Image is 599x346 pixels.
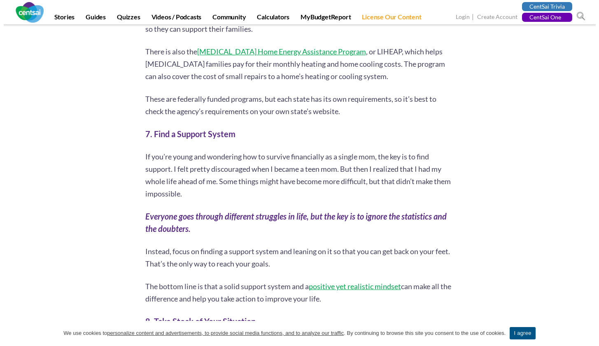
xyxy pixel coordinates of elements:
a: Create Account [477,13,517,22]
p: Instead, focus on finding a support system and leaning on it so that you can get back on your fee... [145,245,454,270]
span: We use cookies to . By continuing to browse this site you consent to the use of cookies. [63,329,506,337]
a: positive yet realistic mindset [309,282,401,291]
u: personalize content and advertisements, to provide social media functions, and to analyze our tra... [107,330,344,336]
img: CentSai [16,2,44,23]
em: Everyone goes through different struggles in life, but the key is to ignore the statistics and th... [145,211,447,234]
a: Community [207,13,251,24]
a: Quizzes [112,13,145,24]
a: I agree [510,327,535,339]
a: [MEDICAL_DATA] Home Energy Assistance Program [197,47,366,56]
p: If you’re young and wondering how to survive financially as a single mom, the key is to find supp... [145,150,454,200]
a: MyBudgetReport [296,13,356,24]
a: CentSai One [522,13,572,22]
a: Stories [49,13,80,24]
a: Videos / Podcasts [147,13,207,24]
a: License Our Content [357,13,426,24]
p: These are federally funded programs, but each state has its own requirements, so it’s best to che... [145,93,454,117]
strong: 8. Take Stock of Your Situation [145,316,256,326]
a: Login [456,13,470,22]
a: I agree [585,329,593,337]
p: The bottom line is that a solid support system and a can make all the difference and help you tak... [145,280,454,305]
a: CentSai Trivia [522,2,572,11]
strong: 7. Find a Support System [145,129,235,139]
p: There is also the , or LIHEAP, which helps [MEDICAL_DATA] families pay for their monthly heating ... [145,45,454,82]
a: Guides [81,13,111,24]
span: | [471,12,476,22]
a: Calculators [252,13,294,24]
